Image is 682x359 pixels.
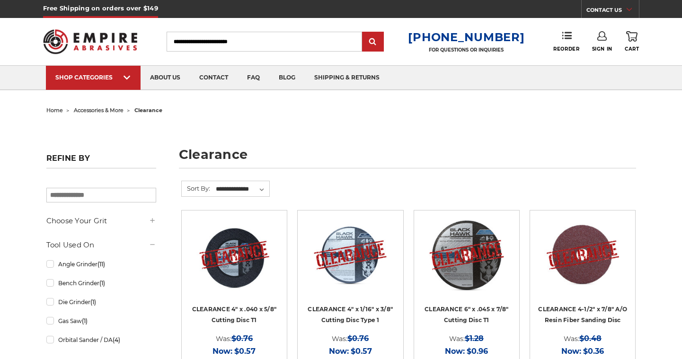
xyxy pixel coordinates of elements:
span: $0.57 [351,347,372,356]
a: CONTACT US [586,5,639,18]
span: $0.76 [347,334,369,343]
a: Orbital Sander / DA [46,332,156,348]
a: CLEARANCE 4" x 1/16" x 3/8" Cutting Disc [304,217,396,309]
span: Now: [445,347,465,356]
a: Gas Saw [46,313,156,329]
a: [PHONE_NUMBER] [408,30,524,44]
span: Cart [625,46,639,52]
a: CLEARANCE 4" x 1/16" x 3/8" Cutting Disc Type 1 [308,306,393,324]
span: $0.96 [467,347,488,356]
span: (1) [90,298,96,306]
h1: clearance [179,148,636,168]
img: CLEARANCE 4" x .040 x 5/8" Cutting Disc T1 [196,217,272,293]
span: Sign In [592,46,612,52]
a: Reorder [553,31,579,52]
img: Empire Abrasives [43,23,138,60]
a: blog [269,66,305,90]
h5: Choose Your Grit [46,215,156,227]
div: Was: [188,332,280,345]
a: contact [190,66,238,90]
img: CLEARANCE 6" x .045 x 7/8" Cut Off wheel [429,217,505,293]
p: FOR QUESTIONS OR INQUIRIES [408,47,524,53]
label: Sort By: [182,181,210,195]
img: CLEARANCE 4" x 1/16" x 3/8" Cutting Disc [312,217,388,293]
span: clearance [134,107,162,114]
div: Was: [537,332,629,345]
a: CLEARANCE 6" x .045 x 7/8" Cut Off wheel [421,217,513,309]
span: $1.28 [465,334,484,343]
span: $0.57 [234,347,256,356]
span: (4) [113,336,120,343]
a: CLEARANCE 4" x .040 x 5/8" Cutting Disc T1 [188,217,280,309]
a: Die Grinder [46,294,156,310]
div: Was: [304,332,396,345]
span: Now: [213,347,232,356]
a: CLEARANCE 6" x .045 x 7/8" Cutting Disc T1 [425,306,509,324]
a: CLEARANCE 4-1/2" x 7/8" A/O Resin Fiber Sanding Disc [537,217,629,309]
span: Now: [561,347,581,356]
div: SHOP CATEGORIES [55,74,131,81]
h5: Refine by [46,154,156,168]
a: CLEARANCE 4" x .040 x 5/8" Cutting Disc T1 [192,306,277,324]
a: Cart [625,31,639,52]
a: shipping & returns [305,66,389,90]
select: Sort By: [214,182,269,196]
a: accessories & more [74,107,124,114]
span: (1) [82,317,88,324]
a: home [46,107,63,114]
span: Reorder [553,46,579,52]
span: (11) [97,261,105,268]
span: (1) [99,280,105,287]
span: Now: [329,347,349,356]
a: Angle Grinder [46,256,156,272]
h5: Tool Used On [46,239,156,251]
a: about us [141,66,190,90]
img: CLEARANCE 4-1/2" x 7/8" A/O Resin Fiber Sanding Disc [544,217,621,293]
span: $0.76 [231,334,253,343]
div: Was: [421,332,513,345]
span: $0.48 [579,334,602,343]
a: CLEARANCE 4-1/2" x 7/8" A/O Resin Fiber Sanding Disc [538,306,627,324]
a: Bench Grinder [46,275,156,291]
a: faq [238,66,269,90]
span: $0.36 [583,347,604,356]
input: Submit [363,33,382,52]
